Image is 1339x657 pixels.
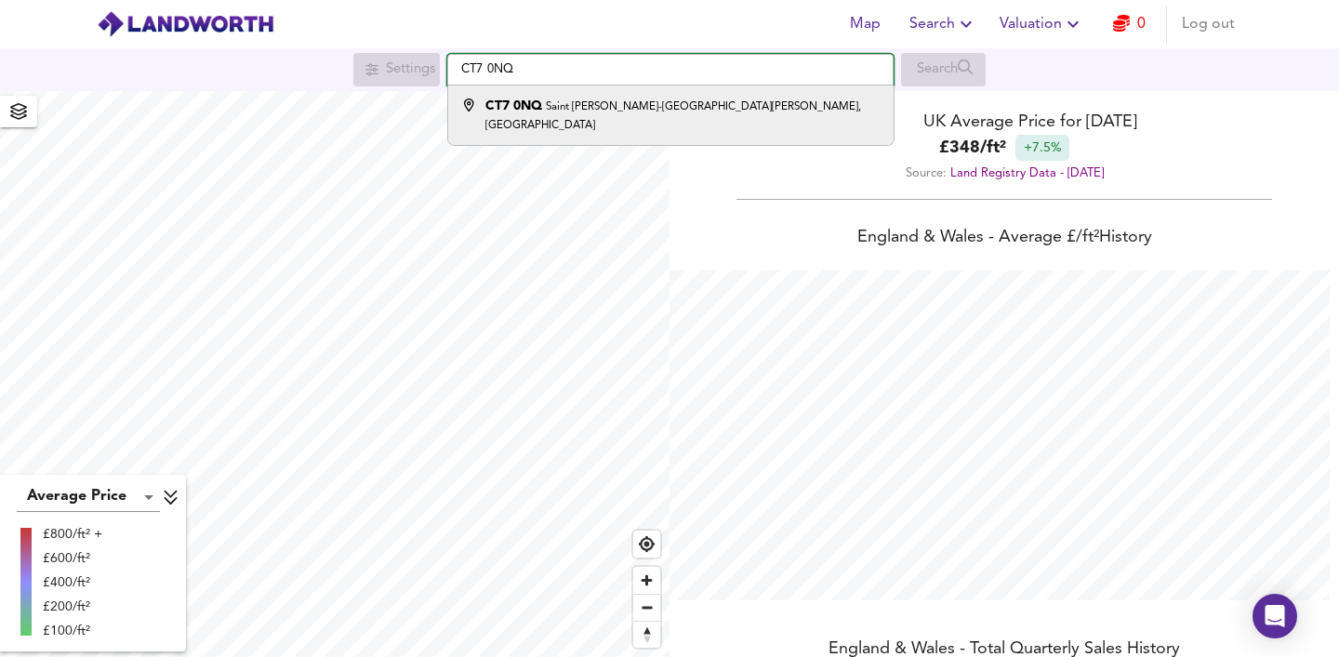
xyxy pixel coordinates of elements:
div: £800/ft² + [43,525,102,544]
div: England & Wales - Average £/ ft² History [669,226,1339,252]
div: £400/ft² [43,573,102,592]
div: £100/ft² [43,622,102,640]
strong: CT7 0NQ [485,99,542,112]
span: Map [842,11,887,37]
input: Enter a location... [447,54,894,85]
div: UK Average Price for [DATE] [669,110,1339,135]
span: Log out [1182,11,1235,37]
span: Zoom out [633,595,660,621]
div: Open Intercom Messenger [1253,594,1297,638]
button: Zoom out [633,594,660,621]
a: 0 [1113,11,1146,37]
div: Source: [669,161,1339,186]
span: Valuation [1000,11,1084,37]
a: Land Registry Data - [DATE] [950,167,1104,179]
button: Log out [1174,6,1242,43]
button: Valuation [992,6,1092,43]
img: logo [97,10,274,38]
button: Reset bearing to north [633,621,660,648]
button: Search [902,6,985,43]
b: £ 348 / ft² [939,136,1006,161]
div: Average Price [17,482,160,512]
button: Map [835,6,895,43]
button: Zoom in [633,567,660,594]
div: £600/ft² [43,549,102,568]
small: Saint [PERSON_NAME]-[GEOGRAPHIC_DATA][PERSON_NAME], [GEOGRAPHIC_DATA] [485,101,861,131]
div: £200/ft² [43,598,102,616]
div: +7.5% [1015,135,1069,161]
button: Find my location [633,531,660,558]
span: Reset bearing to north [633,622,660,648]
button: 0 [1099,6,1159,43]
span: Search [909,11,977,37]
div: Search for a location first or explore the map [901,53,986,86]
